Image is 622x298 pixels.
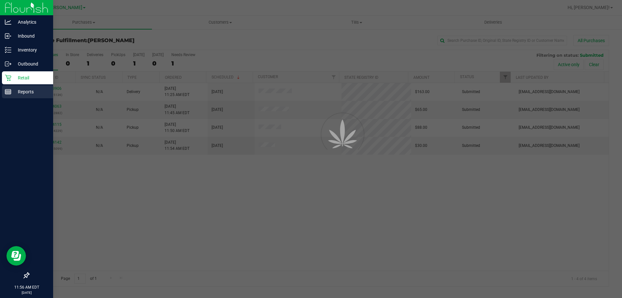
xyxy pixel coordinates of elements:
[3,290,50,295] p: [DATE]
[11,46,50,54] p: Inventory
[11,60,50,68] p: Outbound
[11,88,50,96] p: Reports
[3,284,50,290] p: 11:56 AM EDT
[5,75,11,81] inline-svg: Retail
[6,246,26,266] iframe: Resource center
[5,19,11,25] inline-svg: Analytics
[11,74,50,82] p: Retail
[5,47,11,53] inline-svg: Inventory
[11,32,50,40] p: Inbound
[5,33,11,39] inline-svg: Inbound
[5,61,11,67] inline-svg: Outbound
[11,18,50,26] p: Analytics
[5,89,11,95] inline-svg: Reports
